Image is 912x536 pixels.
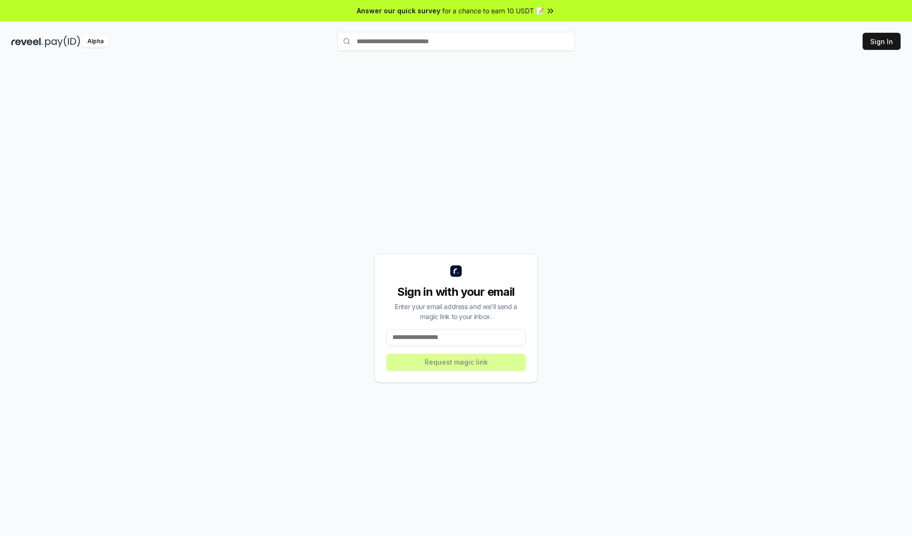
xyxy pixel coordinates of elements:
div: Alpha [82,36,109,47]
button: Sign In [863,33,901,50]
span: for a chance to earn 10 USDT 📝 [442,6,544,16]
img: reveel_dark [11,36,43,47]
img: logo_small [450,265,462,277]
div: Enter your email address and we’ll send a magic link to your inbox. [386,301,526,321]
span: Answer our quick survey [357,6,440,16]
img: pay_id [45,36,80,47]
div: Sign in with your email [386,284,526,300]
